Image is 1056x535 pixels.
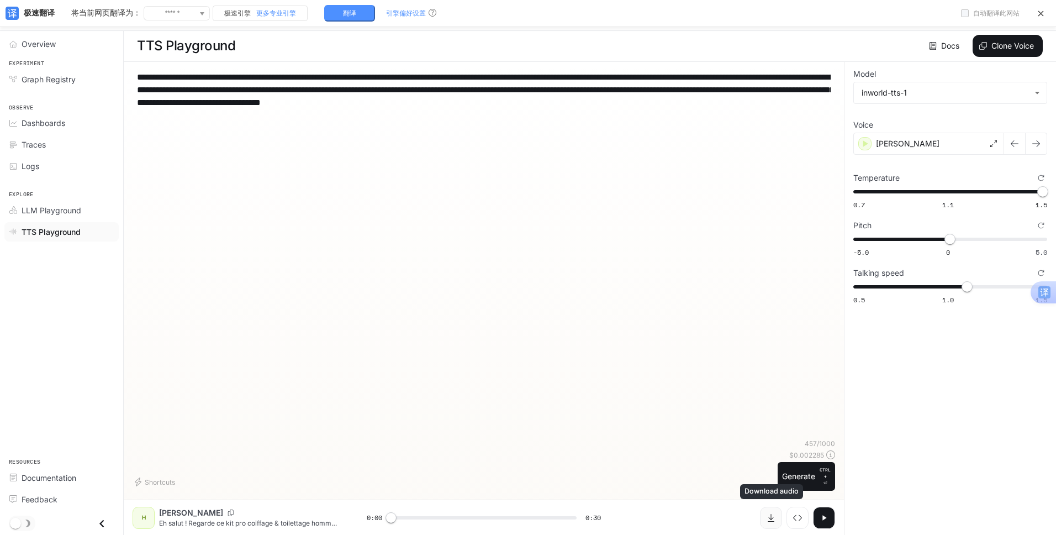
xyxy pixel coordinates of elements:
[786,507,809,529] button: Inspect
[367,512,382,523] span: 0:00
[853,269,904,277] p: Talking speed
[853,70,876,78] p: Model
[853,200,865,209] span: 0.7
[853,174,900,182] p: Temperature
[820,466,831,480] p: CTRL +
[4,156,119,176] a: Logs
[223,510,239,516] button: Copy Voice ID
[22,160,39,172] span: Logs
[133,473,179,491] button: Shortcuts
[4,201,119,220] a: LLM Playground
[1035,219,1047,232] button: Reset to default
[927,35,964,57] a: Docs
[22,117,65,129] span: Dashboards
[760,507,782,529] button: Download audio
[862,87,1029,98] div: inworld-tts-1
[853,248,869,257] span: -5.0
[853,295,865,305] span: 0.5
[1036,200,1047,209] span: 1.5
[89,512,114,535] button: Close drawer
[22,226,81,238] span: TTS Playground
[22,74,76,85] span: Graph Registry
[10,517,21,529] span: Dark mode toggle
[4,70,119,89] a: Graph Registry
[1035,267,1047,279] button: Reset to default
[778,462,835,491] button: GenerateCTRL +⏎
[585,512,601,523] span: 0:30
[4,222,119,242] a: TTS Playground
[1035,172,1047,184] button: Reset to default
[22,204,81,216] span: LLM Playground
[22,139,46,150] span: Traces
[946,248,950,257] span: 0
[876,138,939,149] p: [PERSON_NAME]
[789,450,824,460] p: $ 0.002285
[4,34,119,54] a: Overview
[942,295,954,305] span: 1.0
[22,494,57,505] span: Feedback
[853,222,872,229] p: Pitch
[159,518,340,528] p: Eh salut ! Regarde ce kit pro coiffage & toilettage homme — 1 ou 3 pièces, avec rasoir électrique...
[22,38,56,50] span: Overview
[1036,248,1047,257] span: 5.0
[4,490,119,509] a: Feedback
[805,439,835,448] p: 457 / 1000
[820,466,831,486] p: ⏎
[137,35,235,57] h1: TTS Playground
[22,472,76,484] span: Documentation
[854,82,1047,103] div: inworld-tts-1
[135,509,152,527] div: H
[740,484,803,499] div: Download audio
[973,35,1043,57] button: Clone Voice
[853,121,873,129] p: Voice
[942,200,954,209] span: 1.1
[159,507,223,518] p: [PERSON_NAME]
[4,468,119,487] a: Documentation
[4,113,119,133] a: Dashboards
[4,135,119,154] a: Traces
